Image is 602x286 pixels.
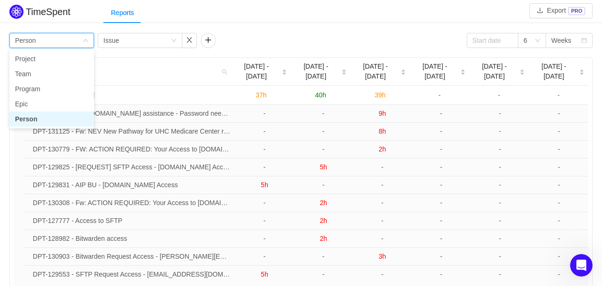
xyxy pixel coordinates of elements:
span: - [558,145,560,153]
div: Issue [103,33,119,48]
span: 3h [379,253,386,260]
td: DPT-131125 - Fw: NEV New Pathway for UHC Medicare Center reporting [29,123,235,141]
button: icon: close [182,33,197,48]
span: 5h [261,270,268,278]
i: icon: caret-down [520,71,525,74]
td: DPT-129825 - [REQUEST] SFTP Access - Files.com Access for [29,159,235,176]
span: 40h [315,91,326,99]
i: icon: caret-down [281,71,287,74]
i: icon: search [218,58,231,85]
td: DPT-129553 - SFTP Request Access - matt@premiersmi.com [29,266,235,283]
span: - [264,217,266,224]
li: Person [9,111,94,127]
div: Sort [400,68,406,74]
span: [DATE] - [DATE] [473,62,516,81]
h2: TimeSpent [26,7,70,17]
div: Sort [460,68,466,74]
span: 5h [261,181,268,189]
td: DPT-129831 - AIP BU - Files.com Access [29,176,235,194]
span: 8h [379,127,386,135]
span: 37h [256,91,266,99]
div: Sort [519,68,525,74]
i: icon: caret-up [460,68,465,71]
span: - [499,163,501,171]
span: [DATE] - [DATE] [414,62,456,81]
div: Sort [281,68,287,74]
span: - [264,110,266,117]
span: 2h [320,217,327,224]
span: - [440,253,442,260]
span: - [498,91,500,99]
i: icon: caret-up [579,68,585,71]
i: icon: caret-up [401,68,406,71]
span: - [381,163,383,171]
i: icon: caret-down [341,71,346,74]
li: Project [9,51,94,66]
span: - [264,163,266,171]
span: - [438,91,441,99]
td: DPT-130903 - Bitwarden Request Access - lakshmy.venugopal@integrity.com [29,248,235,266]
i: icon: caret-up [520,68,525,71]
li: Program [9,81,94,96]
span: - [440,127,442,135]
span: - [558,181,560,189]
i: icon: caret-down [579,71,585,74]
li: Team [9,66,94,81]
span: - [558,127,560,135]
span: - [499,199,501,207]
span: 5h [320,163,327,171]
span: - [264,235,266,242]
span: - [440,235,442,242]
td: DPT-127777 - Access to SFTP [29,212,235,230]
div: Person [15,33,36,48]
span: - [322,110,325,117]
span: - [558,199,560,207]
span: - [499,110,501,117]
span: [DATE] - [DATE] [532,62,575,81]
span: - [440,199,442,207]
div: Sort [341,68,347,74]
i: icon: caret-up [281,68,287,71]
span: - [558,270,560,278]
span: - [322,253,325,260]
span: - [499,253,501,260]
span: [DATE] - [DATE] [235,62,278,81]
span: - [322,270,325,278]
td: DPT-130785 - RE: Files.com assistance - Password needs reset for Emmy Giampa [29,105,235,123]
span: - [440,145,442,153]
span: - [381,181,383,189]
td: DPT-128982 - Bitwarden access [29,230,235,248]
i: icon: down [535,38,540,44]
span: 2h [379,145,386,153]
div: Weeks [551,33,571,48]
span: - [499,217,501,224]
span: - [558,110,560,117]
span: 9h [379,110,386,117]
span: - [499,145,501,153]
span: 2h [320,235,327,242]
span: - [322,181,325,189]
td: DPT-130308 - Fw: ACTION REQUIRED: Your Access to Files.com | RPC [29,194,235,212]
button: icon: plus [201,33,216,48]
td: DPT-130779 - FW: ACTION REQUIRED: Your Access to Files.com [29,141,235,159]
i: icon: caret-up [341,68,346,71]
span: - [381,199,383,207]
img: Quantify logo [9,5,23,19]
span: - [499,270,501,278]
span: - [381,217,383,224]
span: - [322,145,325,153]
span: - [558,163,560,171]
input: Start date [467,33,518,48]
span: - [499,235,501,242]
i: icon: caret-down [460,71,465,74]
i: icon: down [83,38,88,44]
button: icon: downloadExportPRO [529,3,593,18]
span: [DATE] - [DATE] [295,62,337,81]
span: - [264,253,266,260]
span: - [440,163,442,171]
span: - [499,127,501,135]
span: - [322,127,325,135]
span: - [440,217,442,224]
iframe: Intercom live chat [570,254,593,277]
span: 39h [375,91,385,99]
